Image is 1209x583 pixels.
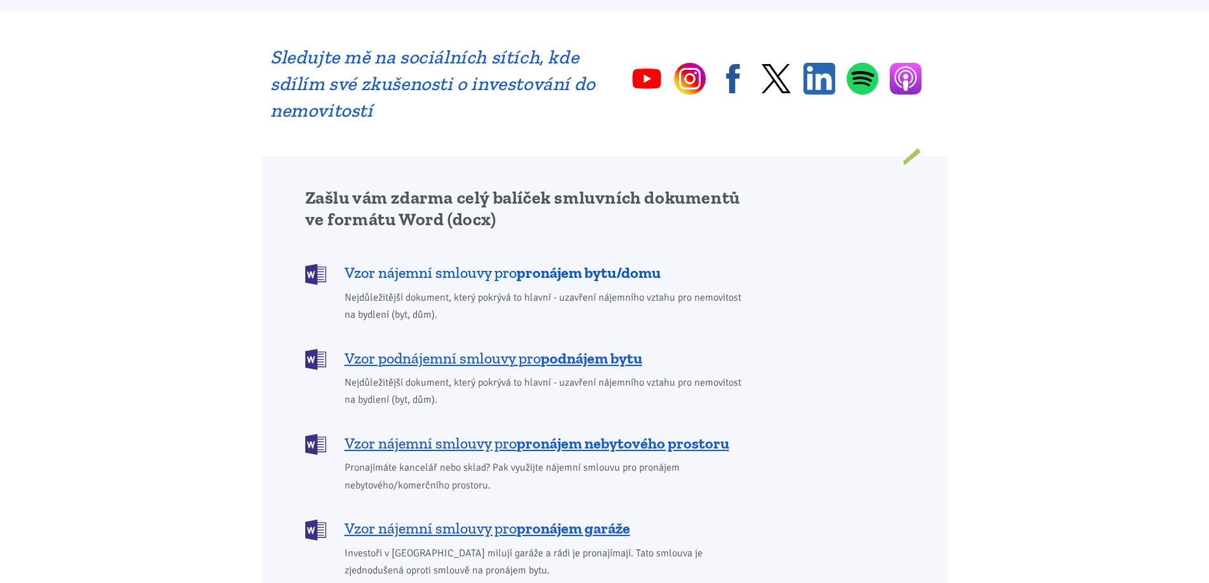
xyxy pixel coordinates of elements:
[345,289,750,324] span: Nejdůležitější dokument, který pokrývá to hlavní - uzavření nájemního vztahu pro nemovitost na by...
[305,520,326,540] img: DOCX (Word)
[345,518,630,539] span: Vzor nájemní smlouvy pro
[305,349,326,370] img: DOCX (Word)
[847,62,878,95] a: Spotify
[305,263,750,284] a: Vzor nájemní smlouvy propronájem bytu/domu
[674,63,706,95] a: Instagram
[305,518,750,539] a: Vzor nájemní smlouvy propronájem garáže
[517,263,661,282] b: pronájem bytu/domu
[345,348,642,369] span: Vzor podnájemní smlouvy pro
[270,44,596,124] h2: Sledujte mě na sociálních sítích, kde sdílím své zkušenosti o investování do nemovitostí
[541,349,642,367] b: podnájem bytu
[631,63,663,95] a: YouTube
[345,263,661,283] span: Vzor nájemní smlouvy pro
[717,63,749,95] a: Facebook
[345,545,750,579] span: Investoři v [GEOGRAPHIC_DATA] milují garáže a rádi je pronajímají. Tato smlouva je zjednodušená o...
[345,374,750,409] span: Nejdůležitější dokument, který pokrývá to hlavní - uzavření nájemního vztahu pro nemovitost na by...
[517,434,729,452] b: pronájem nebytového prostoru
[305,264,326,285] img: DOCX (Word)
[305,433,750,454] a: Vzor nájemní smlouvy propronájem nebytového prostoru
[345,459,750,494] span: Pronajímáte kancelář nebo sklad? Pak využijte nájemní smlouvu pro pronájem nebytového/komerčního ...
[760,63,792,95] a: Twitter
[890,63,922,95] a: Apple Podcasts
[345,433,729,454] span: Vzor nájemní smlouvy pro
[803,63,835,95] a: Linkedin
[305,434,326,455] img: DOCX (Word)
[517,519,630,537] b: pronájem garáže
[305,348,750,369] a: Vzor podnájemní smlouvy propodnájem bytu
[305,187,750,230] h2: Zašlu vám zdarma celý balíček smluvních dokumentů ve formátu Word (docx)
